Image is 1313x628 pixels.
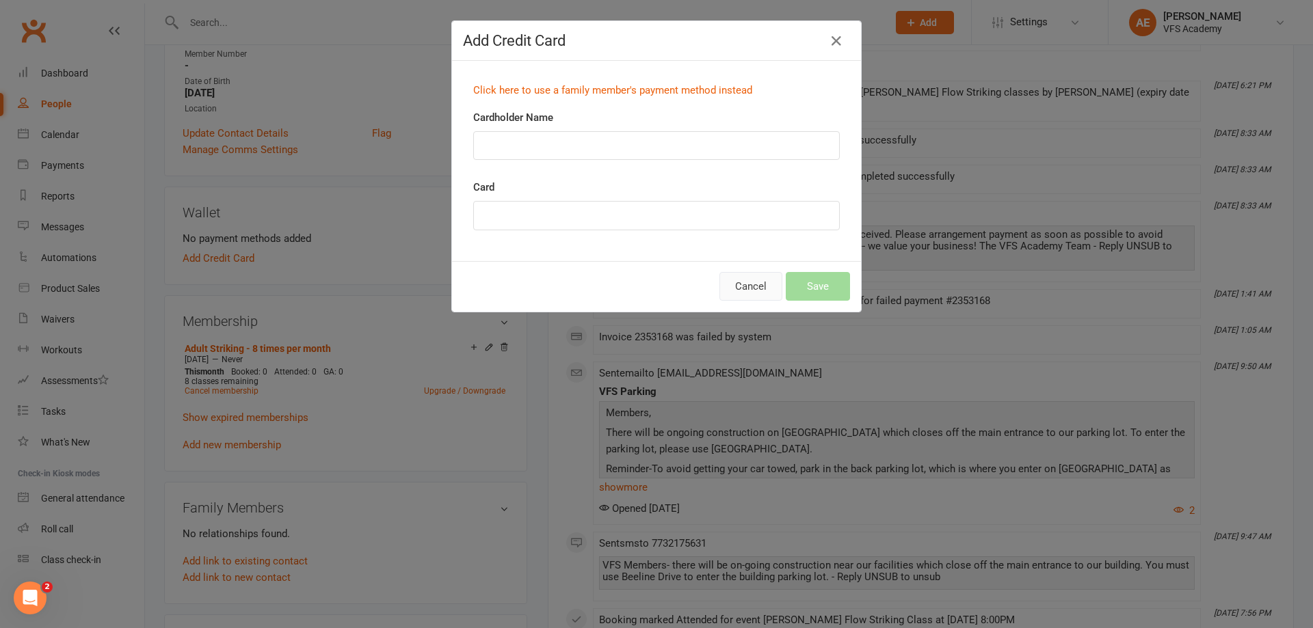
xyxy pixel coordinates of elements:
[825,30,847,52] button: Close
[14,582,47,614] iframe: Intercom live chat
[473,84,752,96] a: Click here to use a family member's payment method instead
[473,179,494,195] label: Card
[42,582,53,592] span: 2
[473,109,553,126] label: Cardholder Name
[719,272,782,301] button: Cancel
[463,32,850,49] h4: Add Credit Card
[482,210,831,221] iframe: Secure card payment input frame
